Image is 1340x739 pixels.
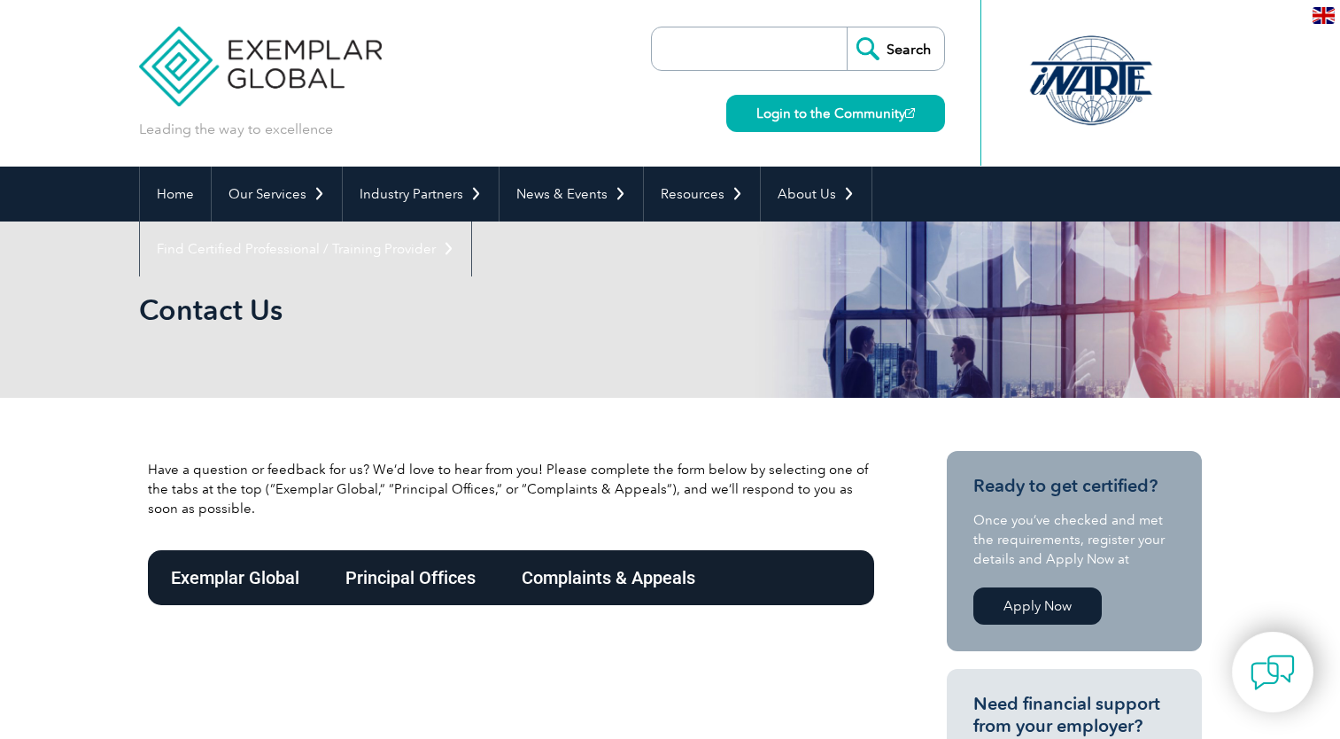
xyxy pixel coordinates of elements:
img: open_square.png [905,108,915,118]
a: Login to the Community [726,95,945,132]
a: Find Certified Professional / Training Provider [140,222,471,276]
h1: Contact Us [139,292,819,327]
a: About Us [761,167,871,222]
div: Exemplar Global [148,550,322,605]
a: Our Services [212,167,342,222]
p: Once you’ve checked and met the requirements, register your details and Apply Now at [973,510,1175,569]
a: Home [140,167,211,222]
p: Leading the way to excellence [139,120,333,139]
h3: Need financial support from your employer? [973,693,1175,737]
h3: Ready to get certified? [973,475,1175,497]
a: Apply Now [973,587,1102,625]
img: contact-chat.png [1251,650,1295,695]
div: Principal Offices [322,550,499,605]
a: Resources [644,167,760,222]
a: News & Events [500,167,643,222]
p: Have a question or feedback for us? We’d love to hear from you! Please complete the form below by... [148,460,874,518]
input: Search [847,27,944,70]
img: en [1313,7,1335,24]
a: Industry Partners [343,167,499,222]
div: Complaints & Appeals [499,550,718,605]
